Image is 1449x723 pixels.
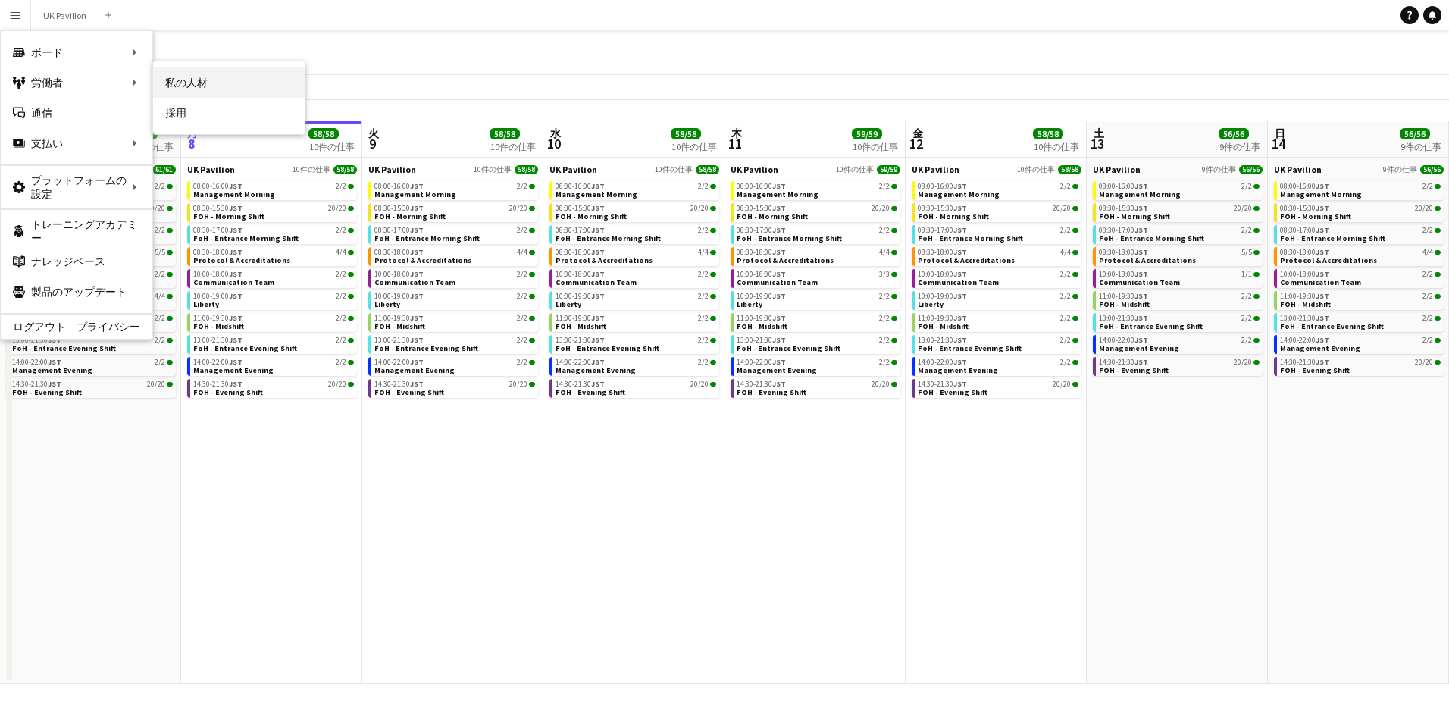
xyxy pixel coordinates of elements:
span: 10件の仕事 [1017,165,1055,174]
span: 2/2 [1241,315,1252,322]
span: 10:00-18:00 [1280,271,1329,278]
a: 08:30-15:30JST20/20FOH - Morning Shift [1099,203,1260,221]
span: 20/20 [509,205,527,212]
span: JST [591,225,605,235]
span: 20/20 [328,205,346,212]
span: 5/5 [1241,249,1252,256]
span: Communication Team [737,277,818,287]
span: FoH - Entrance Morning Shift [374,233,480,243]
span: JST [1316,225,1329,235]
a: 08:30-15:30JST20/20FOH - Morning Shift [556,203,716,221]
div: UK Pavilion10件の仕事58/5808:00-16:00JST2/2Management Morning08:30-15:30JST20/20FOH - Morning Shift08... [549,164,719,401]
span: 08:30-15:30 [556,205,605,212]
a: 08:30-15:30JST20/20FOH - Morning Shift [1280,203,1441,221]
span: 2/2 [155,271,165,278]
span: 08:30-17:00 [556,227,605,234]
span: 2/2 [879,315,890,322]
a: 10:00-18:00JST2/2Communication Team [193,269,354,286]
span: Protocol & Accreditations [193,255,290,265]
span: 2/2 [879,183,890,190]
span: JST [1134,269,1148,279]
span: FOH - Morning Shift [556,211,627,221]
a: 08:30-18:00JST4/4Protocol & Accreditations [1280,247,1441,264]
a: 10:00-19:00JST2/2Liberty [374,291,535,308]
span: FoH - Entrance Evening Shift [1099,321,1203,331]
a: UK Pavilion10件の仕事58/58 [549,164,719,175]
span: 2/2 [1241,183,1252,190]
span: 08:30-17:00 [737,227,786,234]
a: UK Pavilion10件の仕事58/58 [912,164,1081,175]
span: JST [410,313,424,323]
span: Liberty [556,299,581,309]
span: FoH - Entrance Morning Shift [737,233,842,243]
a: 通信 [1,98,152,128]
span: 08:30-17:00 [374,227,424,234]
span: 2/2 [1422,227,1433,234]
span: JST [229,291,243,301]
span: FOH - Midshift [374,321,425,331]
span: UK Pavilion [731,164,778,175]
div: UK Pavilion10件の仕事59/5908:00-16:00JST2/2Management Morning08:30-15:30JST20/20FOH - Morning Shift08... [731,164,900,401]
a: 08:30-18:00JST5/5Protocol & Accreditations [1099,247,1260,264]
a: 11:00-19:30JST2/2FOH - Midshift [918,313,1078,330]
span: Liberty [737,299,762,309]
span: 2/2 [1422,183,1433,190]
span: JST [772,203,786,213]
span: JST [953,291,967,301]
a: 08:30-17:00JST2/2FoH - Entrance Morning Shift [918,225,1078,243]
span: 2/2 [1060,315,1071,322]
span: 10:00-18:00 [1099,271,1148,278]
span: UK Pavilion [1274,164,1322,175]
span: 2/2 [336,271,346,278]
span: Management Morning [374,189,456,199]
a: 11:00-19:30JST2/2FOH - Midshift [1280,291,1441,308]
span: 58/58 [696,165,719,174]
a: 08:00-16:00JST2/2Management Morning [1099,181,1260,199]
a: 08:00-16:00JST2/2Management Morning [556,181,716,199]
a: 10:00-18:00JST2/2Communication Team [374,269,535,286]
span: FOH - Midshift [556,321,606,331]
span: 2/2 [698,227,709,234]
span: FoH - Entrance Morning Shift [1099,233,1204,243]
div: UK Pavilion9件の仕事56/5608:00-16:00JST2/2Management Morning08:30-15:30JST20/20FOH - Morning Shift08:... [1274,164,1444,379]
span: 08:00-16:00 [374,183,424,190]
span: 08:30-17:00 [1099,227,1148,234]
span: FoH - Entrance Morning Shift [556,233,661,243]
a: 10:00-18:00JST2/2Communication Team [556,269,716,286]
span: 10:00-19:00 [556,293,605,300]
span: 08:30-15:30 [193,205,243,212]
span: 10件の仕事 [836,165,874,174]
span: 08:30-15:30 [1280,205,1329,212]
span: 4/4 [155,293,165,300]
span: 08:30-18:00 [193,249,243,256]
span: Protocol & Accreditations [374,255,471,265]
span: JST [1134,181,1148,191]
span: 2/2 [336,293,346,300]
span: 11:00-19:30 [374,315,424,322]
span: 08:30-15:30 [1099,205,1148,212]
span: 10:00-19:00 [737,293,786,300]
span: JST [953,313,967,323]
div: UK Pavilion10件の仕事58/5808:00-16:00JST2/2Management Morning08:30-15:30JST20/20FOH - Morning Shift08... [912,164,1081,401]
span: 08:00-16:00 [1280,183,1329,190]
span: JST [1134,291,1148,301]
span: 10件の仕事 [474,165,512,174]
span: 20/20 [1415,205,1433,212]
span: 20/20 [690,205,709,212]
span: FOH - Midshift [193,321,244,331]
span: 08:00-16:00 [737,183,786,190]
span: 10:00-19:00 [374,293,424,300]
a: UK Pavilion10件の仕事59/59 [731,164,900,175]
span: JST [772,181,786,191]
span: JST [953,181,967,191]
span: 2/2 [879,227,890,234]
span: 11:00-19:30 [1280,293,1329,300]
span: 2/2 [698,183,709,190]
span: FOH - Midshift [1280,299,1331,309]
span: Management Morning [1099,189,1181,199]
span: 2/2 [517,293,527,300]
a: 11:00-19:30JST2/2FOH - Midshift [374,313,535,330]
span: Liberty [918,299,944,309]
span: 2/2 [1060,227,1071,234]
span: 08:30-18:00 [918,249,967,256]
